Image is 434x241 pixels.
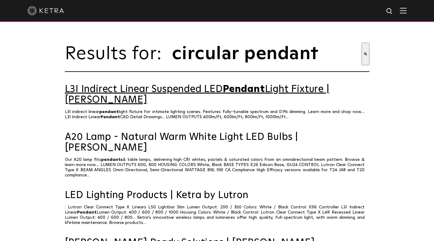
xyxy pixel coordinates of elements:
[99,110,119,114] span: pendant
[65,132,369,153] a: A20 Lamp - Natural Warm White Light LED Bulbs | [PERSON_NAME]
[65,45,168,63] span: Results for:
[101,158,123,162] span: pendants
[65,109,369,120] p: L3I indirect linear light fixture for intimate lighting scenes. Features fully-tunable spectrum a...
[223,84,265,94] span: Pendant
[101,115,120,119] span: Pendant
[65,157,369,178] p: Our A20 lamp fits & table lamps, delivering high CRI whites, pastels & saturated colors from an o...
[65,84,369,105] a: L3I Indirect Linear Suspended LEDPendantLight Fixture | [PERSON_NAME]
[65,205,369,225] p: : Lutron Clear Connect Type X Linears LS0 Lightbar Slim Lumen Output: 200 / 350 Colors: White / B...
[77,210,97,214] span: Pendant
[362,43,369,65] button: Search
[386,8,393,15] img: search icon
[65,190,369,201] a: LED Lighting Products | Ketra by Lutron
[27,6,64,15] img: ketra-logo-2019-white
[400,8,407,13] img: Hamburger%20Nav.svg
[171,43,362,65] input: This is a search field with an auto-suggest feature attached.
